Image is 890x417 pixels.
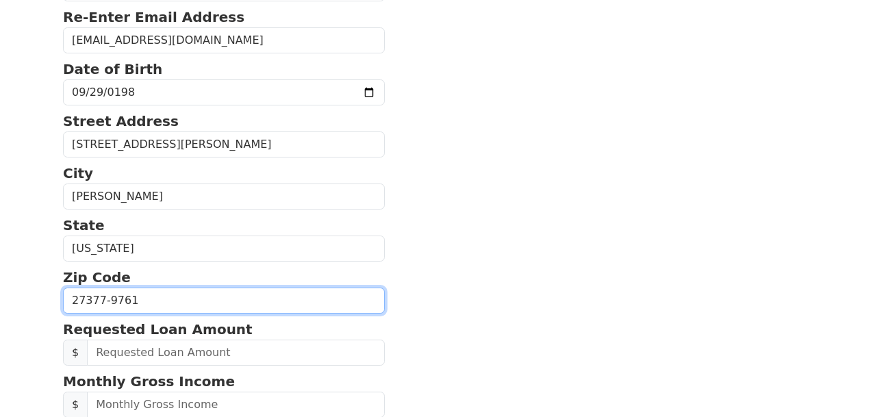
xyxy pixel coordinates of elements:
[63,9,244,25] strong: Re-Enter Email Address
[63,61,162,77] strong: Date of Birth
[63,184,385,210] input: City
[87,340,385,366] input: Requested Loan Amount
[63,288,385,314] input: Zip Code
[63,165,93,181] strong: City
[63,113,179,129] strong: Street Address
[63,27,385,53] input: Re-Enter Email Address
[63,217,105,233] strong: State
[63,340,88,366] span: $
[63,371,385,392] p: Monthly Gross Income
[63,269,131,286] strong: Zip Code
[63,321,253,338] strong: Requested Loan Amount
[63,131,385,157] input: Street Address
